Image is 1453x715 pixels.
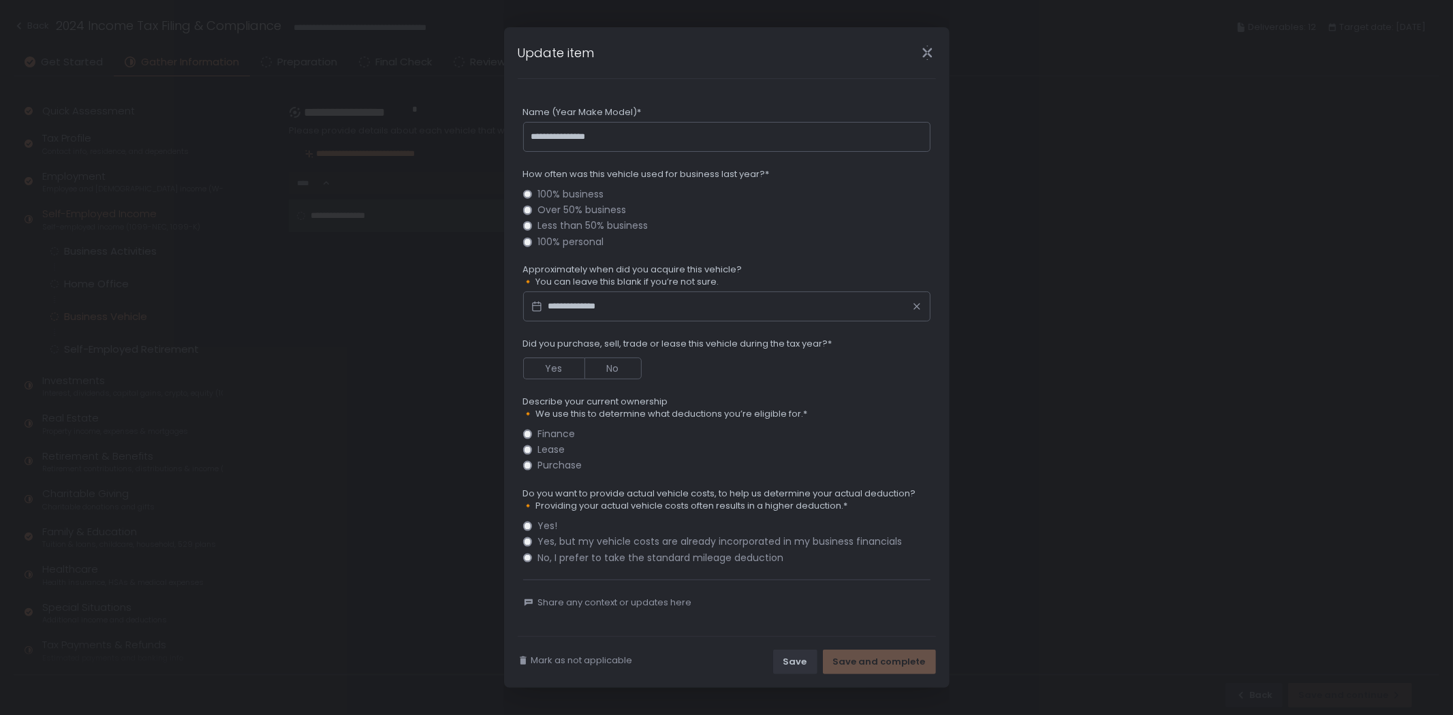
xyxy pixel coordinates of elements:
button: Mark as not applicable [518,654,633,667]
input: Over 50% business [523,206,533,215]
div: Save [783,656,807,668]
input: Less than 50% business [523,221,533,231]
h1: Update item [518,44,595,62]
input: 100% personal [523,237,533,247]
span: Approximately when did you acquire this vehicle? [523,264,743,276]
span: Describe your current ownership [523,396,808,408]
span: Do you want to provide actual vehicle costs, to help us determine your actual deduction? [523,488,916,500]
span: Yes, but my vehicle costs are already incorporated in my business financials [538,537,903,547]
input: Datepicker input [523,291,931,321]
span: Mark as not applicable [531,654,633,667]
span: 🔸 We use this to determine what deductions you’re eligible for.* [523,408,808,420]
span: 🔸 You can leave this blank if you’re not sure. [523,276,743,288]
input: 100% business [523,189,533,199]
button: Save [773,650,817,674]
button: Yes [523,357,584,379]
input: Lease [523,445,533,455]
span: Share any context or updates here [538,597,692,609]
span: How often was this vehicle used for business last year?* [523,168,770,180]
input: Purchase [523,461,533,471]
span: Over 50% business [538,205,627,215]
span: No, I prefer to take the standard mileage deduction [538,553,784,563]
span: Yes! [538,521,558,531]
input: No, I prefer to take the standard mileage deduction [523,553,533,562]
div: Close [906,45,950,61]
span: Finance [538,429,576,439]
span: Did you purchase, sell, trade or lease this vehicle during the tax year?* [523,338,832,350]
button: No [584,357,642,379]
span: 100% business [538,189,604,200]
input: Yes, but my vehicle costs are already incorporated in my business financials [523,537,533,547]
input: Yes! [523,521,533,530]
span: Lease [538,445,565,455]
input: Finance [523,429,533,439]
span: Purchase [538,460,582,471]
span: Less than 50% business [538,221,649,231]
span: 100% personal [538,237,604,247]
span: Name (Year Make Model)* [523,106,642,118]
span: 🔸 Providing your actual vehicle costs often results in a higher deduction.* [523,500,916,512]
